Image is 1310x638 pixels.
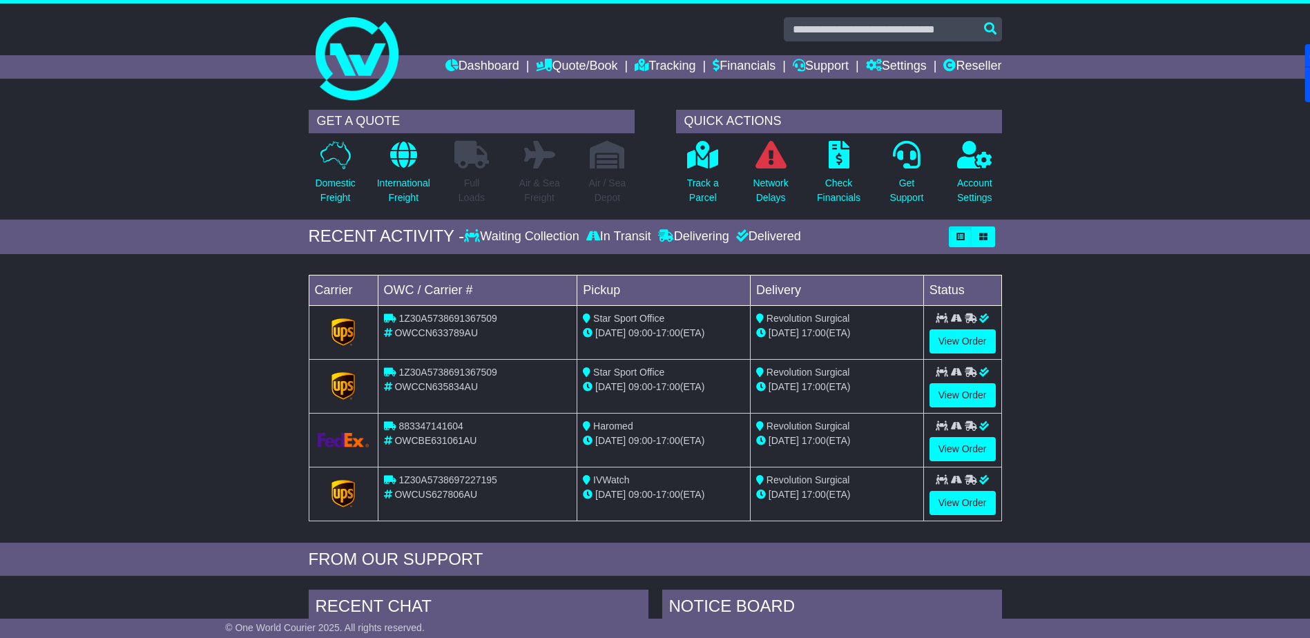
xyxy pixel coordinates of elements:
span: 883347141604 [398,420,463,432]
a: Quote/Book [536,55,617,79]
span: 17:00 [656,327,680,338]
div: (ETA) [756,487,918,502]
span: [DATE] [769,381,799,392]
a: View Order [929,437,996,461]
span: [DATE] [769,435,799,446]
td: Pickup [577,275,751,305]
img: GetCarrierServiceLogo [331,480,355,507]
span: Revolution Surgical [767,420,850,432]
span: [DATE] [595,489,626,500]
a: InternationalFreight [376,140,431,213]
a: NetworkDelays [752,140,789,213]
a: View Order [929,329,996,354]
a: View Order [929,383,996,407]
div: RECENT CHAT [309,590,648,627]
span: 17:00 [802,435,826,446]
span: 1Z30A5738691367509 [398,367,497,378]
span: OWCCN635834AU [394,381,478,392]
span: Revolution Surgical [767,313,850,324]
a: GetSupport [889,140,924,213]
span: Revolution Surgical [767,474,850,485]
div: - (ETA) [583,326,744,340]
a: View Order [929,491,996,515]
span: 09:00 [628,435,653,446]
span: OWCCN633789AU [394,327,478,338]
p: International Freight [377,176,430,205]
a: Track aParcel [686,140,720,213]
span: 17:00 [802,381,826,392]
span: OWCBE631061AU [394,435,476,446]
span: Star Sport Office [593,313,664,324]
div: In Transit [583,229,655,244]
span: Revolution Surgical [767,367,850,378]
img: GetCarrierServiceLogo [318,433,369,447]
p: Track a Parcel [687,176,719,205]
div: NOTICE BOARD [662,590,1002,627]
span: 17:00 [656,489,680,500]
span: 17:00 [802,327,826,338]
span: 17:00 [802,489,826,500]
span: Haromed [593,420,633,432]
p: Air & Sea Freight [519,176,560,205]
img: GetCarrierServiceLogo [331,372,355,400]
span: 09:00 [628,381,653,392]
p: Network Delays [753,176,788,205]
a: Reseller [943,55,1001,79]
a: Support [793,55,849,79]
span: [DATE] [769,489,799,500]
a: AccountSettings [956,140,993,213]
div: GET A QUOTE [309,110,635,133]
div: Delivering [655,229,733,244]
span: IVWatch [593,474,629,485]
span: [DATE] [595,435,626,446]
a: DomesticFreight [314,140,356,213]
span: [DATE] [595,381,626,392]
span: 1Z30A5738697227195 [398,474,497,485]
img: GetCarrierServiceLogo [331,318,355,346]
span: 09:00 [628,327,653,338]
div: Delivered [733,229,801,244]
p: Get Support [889,176,923,205]
span: 17:00 [656,381,680,392]
span: Star Sport Office [593,367,664,378]
div: - (ETA) [583,434,744,448]
span: 09:00 [628,489,653,500]
a: Tracking [635,55,695,79]
td: Delivery [750,275,923,305]
span: 17:00 [656,435,680,446]
a: Dashboard [445,55,519,79]
div: (ETA) [756,326,918,340]
div: - (ETA) [583,380,744,394]
div: - (ETA) [583,487,744,502]
td: OWC / Carrier # [378,275,577,305]
span: [DATE] [769,327,799,338]
a: CheckFinancials [816,140,861,213]
span: 1Z30A5738691367509 [398,313,497,324]
td: Carrier [309,275,378,305]
div: Waiting Collection [464,229,582,244]
p: Air / Sea Depot [589,176,626,205]
span: © One World Courier 2025. All rights reserved. [225,622,425,633]
p: Domestic Freight [315,176,355,205]
span: OWCUS627806AU [394,489,477,500]
div: (ETA) [756,380,918,394]
p: Account Settings [957,176,992,205]
div: FROM OUR SUPPORT [309,550,1002,570]
div: QUICK ACTIONS [676,110,1002,133]
a: Financials [713,55,776,79]
span: [DATE] [595,327,626,338]
a: Settings [866,55,927,79]
div: (ETA) [756,434,918,448]
p: Check Financials [817,176,860,205]
div: RECENT ACTIVITY - [309,226,465,246]
p: Full Loads [454,176,489,205]
td: Status [923,275,1001,305]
